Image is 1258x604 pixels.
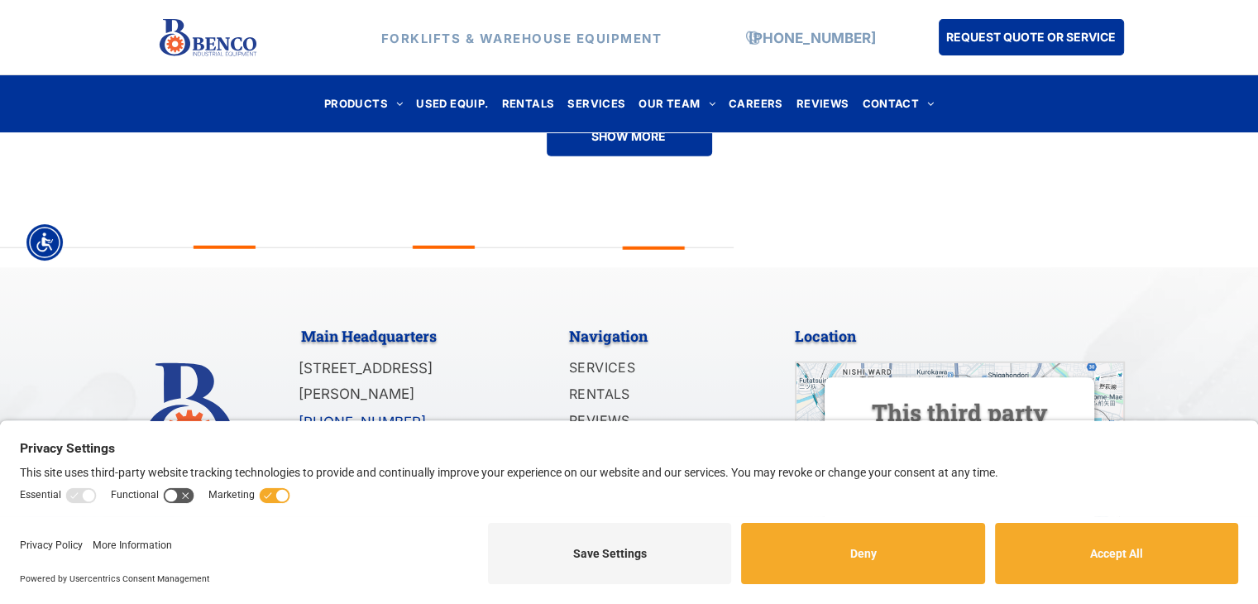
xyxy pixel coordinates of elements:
h3: This third party embed for Google Maps is being blocked [844,398,1074,520]
strong: FORKLIFTS & WAREHOUSE EQUIPMENT [381,30,662,46]
a: SERVICES [561,93,632,115]
a: [PHONE_NUMBER] [299,414,426,430]
span: SHOW MORE [591,121,666,151]
a: REVIEWS [569,409,748,435]
a: [PHONE_NUMBER] [749,29,876,46]
a: RENTALS [495,93,562,115]
div: Accessibility Menu [26,224,63,261]
a: CAREERS [722,93,790,115]
a: CONTACT [855,93,940,115]
a: REQUEST QUOTE OR SERVICE [939,19,1124,55]
a: REVIEWS [790,93,856,115]
span: [STREET_ADDRESS][PERSON_NAME] [299,360,433,402]
a: SERVICES [569,356,748,382]
a: OUR TEAM [632,93,722,115]
a: USED EQUIP. [409,93,495,115]
span: REQUEST QUOTE OR SERVICE [946,22,1116,52]
a: RENTALS [569,382,748,409]
span: Navigation [569,326,648,346]
a: PRODUCTS [318,93,410,115]
span: Main Headquarters [301,326,437,346]
span: Location [795,326,856,346]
